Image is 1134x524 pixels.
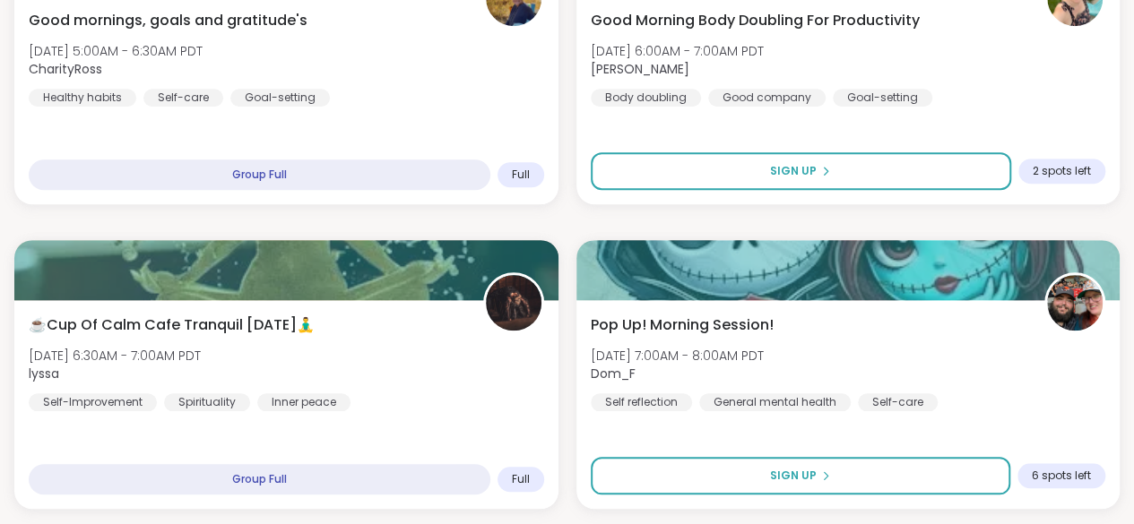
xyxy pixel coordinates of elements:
b: Dom_F [591,365,636,382]
span: Sign Up [770,468,817,484]
b: CharityRoss [29,60,102,78]
span: [DATE] 7:00AM - 8:00AM PDT [591,347,764,365]
div: Spirituality [164,393,250,411]
div: General mental health [699,393,851,411]
div: Self-care [143,89,223,107]
span: Full [512,168,530,182]
img: lyssa [486,275,541,331]
div: Group Full [29,159,490,190]
div: Body doubling [591,89,701,107]
b: lyssa [29,365,59,382]
div: Group Full [29,464,490,494]
button: Sign Up [591,152,1012,190]
span: [DATE] 5:00AM - 6:30AM PDT [29,42,203,60]
span: Good mornings, goals and gratitude's [29,10,307,31]
span: [DATE] 6:30AM - 7:00AM PDT [29,347,201,365]
span: ☕️Cup Of Calm Cafe Tranquil [DATE]🧘‍♂️ [29,314,315,336]
span: Full [512,472,530,486]
button: Sign Up [591,457,1011,494]
div: Inner peace [257,393,351,411]
span: 2 spots left [1033,164,1091,178]
span: Sign Up [770,163,817,179]
div: Self reflection [591,393,692,411]
div: Healthy habits [29,89,136,107]
img: Dom_F [1047,275,1103,331]
div: Self-Improvement [29,393,157,411]
span: Good Morning Body Doubling For Productivity [591,10,920,31]
div: Good company [708,89,826,107]
b: [PERSON_NAME] [591,60,689,78]
span: 6 spots left [1032,468,1091,483]
div: Goal-setting [230,89,330,107]
div: Goal-setting [833,89,932,107]
span: [DATE] 6:00AM - 7:00AM PDT [591,42,764,60]
div: Self-care [858,393,938,411]
span: Pop Up! Morning Session! [591,314,774,336]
